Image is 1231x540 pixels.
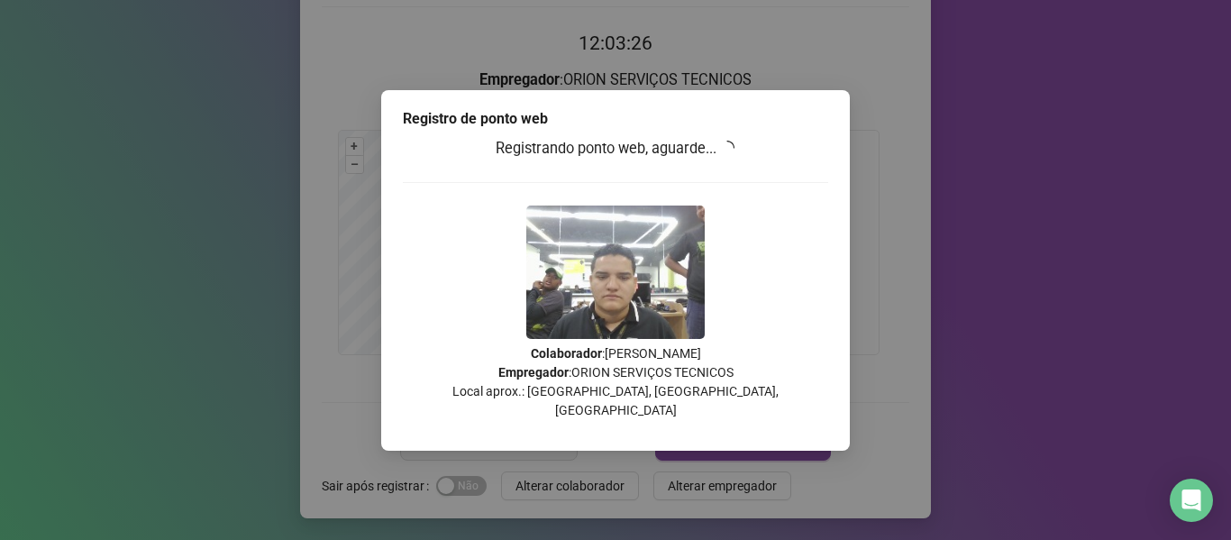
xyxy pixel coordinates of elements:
span: loading [719,140,735,156]
strong: Colaborador [531,346,602,361]
h3: Registrando ponto web, aguarde... [403,137,828,160]
p: : [PERSON_NAME] : ORION SERVIÇOS TECNICOS Local aprox.: [GEOGRAPHIC_DATA], [GEOGRAPHIC_DATA], [GE... [403,344,828,420]
div: Registro de ponto web [403,108,828,130]
img: 2Q== [526,206,705,339]
div: Open Intercom Messenger [1170,479,1213,522]
strong: Empregador [498,365,569,380]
